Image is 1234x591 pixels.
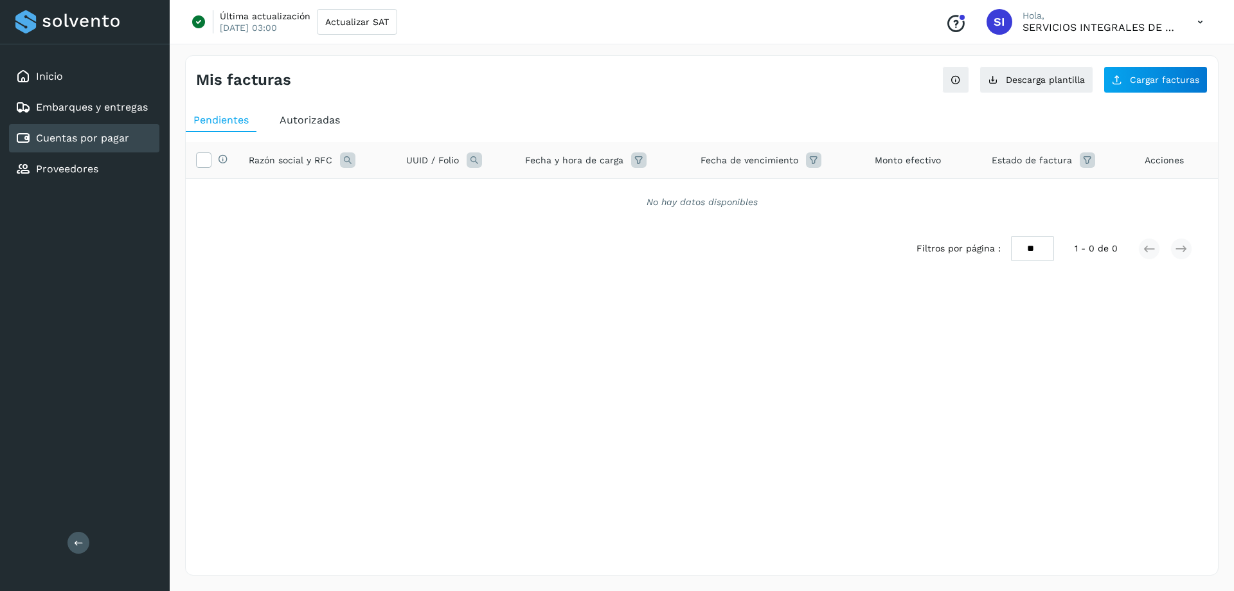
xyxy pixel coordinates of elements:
button: Descarga plantilla [979,66,1093,93]
span: Cargar facturas [1130,75,1199,84]
span: Razón social y RFC [249,154,332,167]
div: Proveedores [9,155,159,183]
span: Fecha y hora de carga [525,154,623,167]
p: Hola, [1023,10,1177,21]
span: Autorizadas [280,114,340,126]
span: Monto efectivo [875,154,941,167]
p: SERVICIOS INTEGRALES DE LOGISTICA NURIB SA DE CV [1023,21,1177,33]
span: Descarga plantilla [1006,75,1085,84]
span: UUID / Folio [406,154,459,167]
span: Actualizar SAT [325,17,389,26]
span: Filtros por página : [917,242,1001,255]
div: Embarques y entregas [9,93,159,122]
button: Cargar facturas [1104,66,1208,93]
a: Inicio [36,70,63,82]
div: No hay datos disponibles [202,195,1201,209]
p: Última actualización [220,10,310,22]
span: Estado de factura [992,154,1072,167]
div: Inicio [9,62,159,91]
p: [DATE] 03:00 [220,22,277,33]
a: Cuentas por pagar [36,132,129,144]
h4: Mis facturas [196,71,291,89]
span: 1 - 0 de 0 [1075,242,1118,255]
span: Acciones [1145,154,1184,167]
span: Fecha de vencimiento [701,154,798,167]
a: Embarques y entregas [36,101,148,113]
div: Cuentas por pagar [9,124,159,152]
a: Proveedores [36,163,98,175]
button: Actualizar SAT [317,9,397,35]
span: Pendientes [193,114,249,126]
